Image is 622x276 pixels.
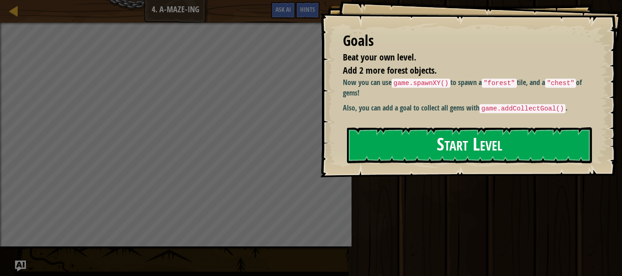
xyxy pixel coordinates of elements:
button: Ask AI [15,261,26,271]
code: game.spawnXY() [392,79,450,88]
button: Start Level [347,127,592,163]
span: Ask AI [275,5,291,14]
code: game.addCollectGoal() [479,104,566,113]
p: Now you can use to spawn a tile, and a of gems! [343,77,597,98]
li: Add 2 more forest objects. [331,64,588,77]
button: Ask AI [271,2,296,19]
li: Beat your own level. [331,51,588,64]
span: Add 2 more forest objects. [343,64,437,76]
div: Goals [343,30,590,51]
code: "forest" [482,79,517,88]
span: Beat your own level. [343,51,416,63]
code: "chest" [545,79,576,88]
p: Also, you can add a goal to collect all gems with . [343,103,597,114]
span: Hints [300,5,315,14]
